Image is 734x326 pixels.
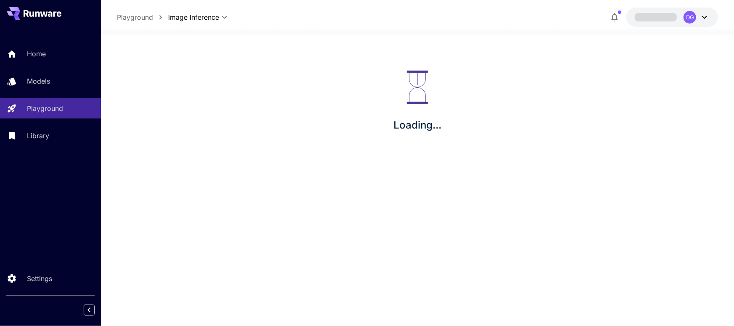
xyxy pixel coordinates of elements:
p: Loading... [393,118,441,133]
button: Collapse sidebar [84,305,95,315]
p: Playground [27,103,63,113]
p: Home [27,49,46,59]
p: Settings [27,273,52,284]
a: Playground [117,12,153,22]
button: DG [626,8,718,27]
div: Collapse sidebar [90,302,101,318]
p: Models [27,76,50,86]
p: Library [27,131,49,141]
nav: breadcrumb [117,12,168,22]
div: DG [684,11,696,24]
span: Image Inference [168,12,219,22]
